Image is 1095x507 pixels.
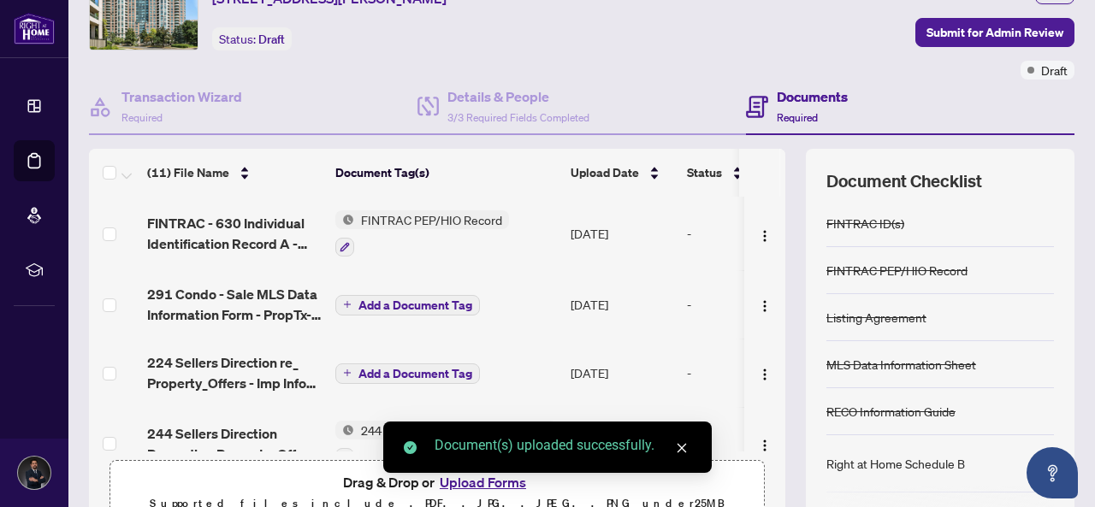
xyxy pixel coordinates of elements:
[751,220,778,247] button: Logo
[751,430,778,457] button: Logo
[343,300,352,309] span: plus
[404,441,417,454] span: check-circle
[777,86,848,107] h4: Documents
[758,229,772,243] img: Logo
[926,19,1063,46] span: Submit for Admin Review
[435,435,691,456] div: Document(s) uploaded successfully.
[687,163,722,182] span: Status
[915,18,1074,47] button: Submit for Admin Review
[343,368,352,377] span: plus
[335,421,557,467] button: Status Icon244 Seller’s Direction re: Property/Offers
[571,163,639,182] span: Upload Date
[447,111,589,124] span: 3/3 Required Fields Completed
[335,421,354,439] img: Status Icon
[343,471,531,493] span: Drag & Drop or
[447,86,589,107] h4: Details & People
[751,359,778,386] button: Logo
[121,86,242,107] h4: Transaction Wizard
[826,261,968,280] div: FINTRAC PEP/HIO Record
[147,284,322,325] span: 291 Condo - Sale MLS Data Information Form - PropTx-OREA_[DATE] 19_50_35.pdf
[758,439,772,452] img: Logo
[758,299,772,313] img: Logo
[826,169,982,193] span: Document Checklist
[687,363,819,382] div: -
[328,149,564,197] th: Document Tag(s)
[826,355,976,374] div: MLS Data Information Sheet
[335,293,480,315] button: Add a Document Tag
[826,454,965,473] div: Right at Home Schedule B
[358,368,472,380] span: Add a Document Tag
[676,442,688,454] span: close
[826,214,904,233] div: FINTRAC ID(s)
[335,210,354,229] img: Status Icon
[140,149,328,197] th: (11) File Name
[18,457,50,489] img: Profile Icon
[14,13,55,44] img: logo
[777,111,818,124] span: Required
[564,197,680,270] td: [DATE]
[672,439,691,457] a: Close
[354,421,557,439] span: 244 Seller’s Direction re: Property/Offers
[335,362,480,384] button: Add a Document Tag
[358,299,472,311] span: Add a Document Tag
[687,295,819,314] div: -
[564,407,680,480] td: [DATE]
[212,27,292,50] div: Status:
[826,402,956,421] div: RECO Information Guide
[335,363,480,384] button: Add a Document Tag
[121,111,163,124] span: Required
[147,423,322,464] span: 244 Sellers Direction Regarding Property_Offers - PropTx-OREA_[DATE] 21_03_25.pdf
[147,163,229,182] span: (11) File Name
[564,339,680,407] td: [DATE]
[1041,61,1068,80] span: Draft
[564,149,680,197] th: Upload Date
[680,149,826,197] th: Status
[826,308,926,327] div: Listing Agreement
[354,210,509,229] span: FINTRAC PEP/HIO Record
[687,224,819,243] div: -
[564,270,680,339] td: [DATE]
[758,368,772,381] img: Logo
[258,32,285,47] span: Draft
[147,352,322,393] span: 224 Sellers Direction re_ Property_Offers - Imp Info for Seller Ack - PropTx-OREA_[DATE] 19_58_00...
[751,291,778,318] button: Logo
[1027,447,1078,498] button: Open asap
[335,295,480,315] button: Add a Document Tag
[335,210,509,256] button: Status IconFINTRAC PEP/HIO Record
[147,213,322,254] span: FINTRAC - 630 Individual Identification Record A - PropTx-OREA_[DATE] 17_11_52.pdf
